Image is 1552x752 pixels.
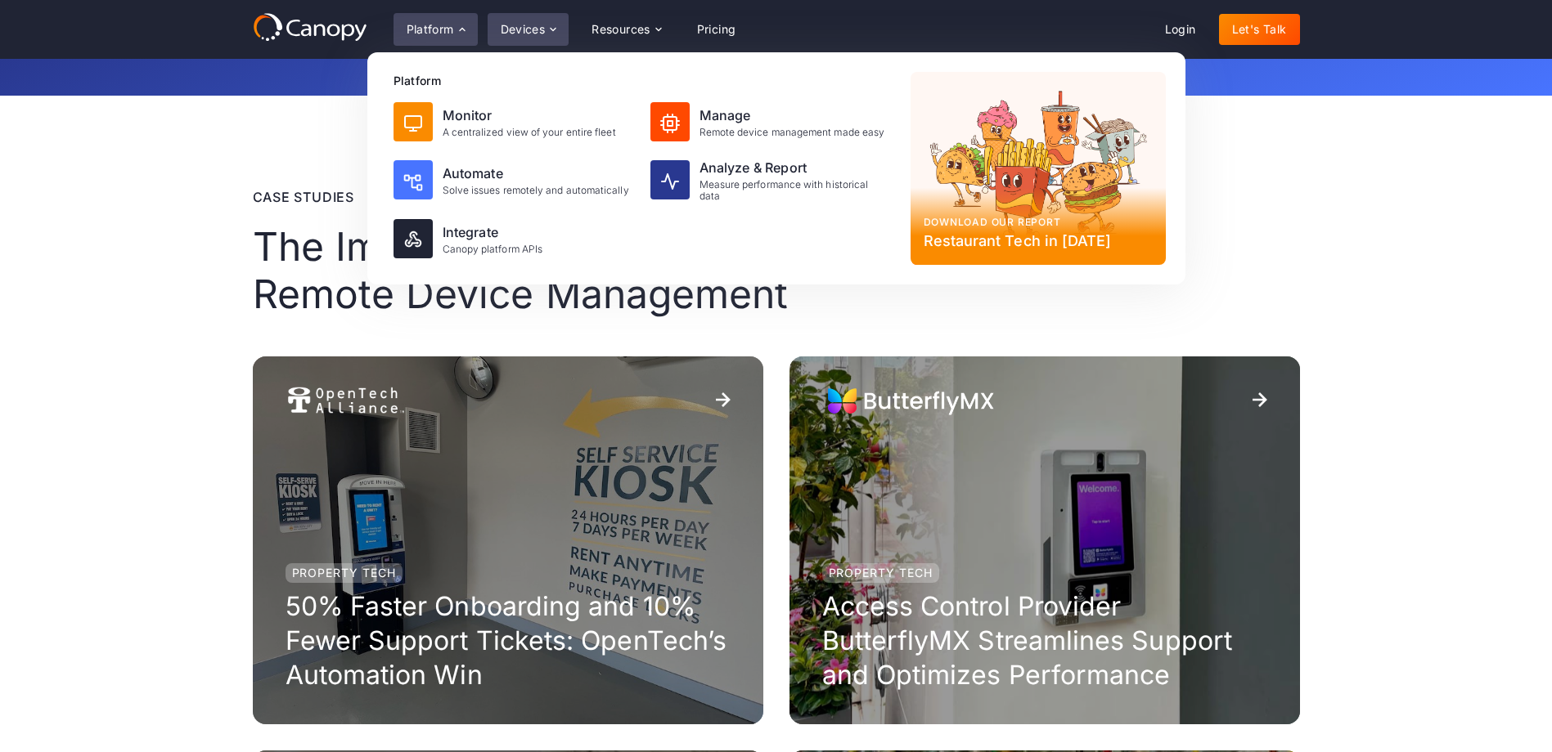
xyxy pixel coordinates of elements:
[367,52,1185,284] nav: Platform
[443,105,616,125] div: Monitor
[578,13,673,46] div: Resources
[789,356,1300,724] a: Property TechAccess Control Provider ButterflyMX Streamlines Support and Optimizes Performance
[443,185,629,196] div: Solve issues remotely and automatically
[394,72,897,89] div: Platform
[394,13,478,46] div: Platform
[822,563,939,584] div: Property Tech
[443,244,543,255] div: Canopy platform APIs
[1219,14,1300,45] a: Let's Talk
[443,222,543,242] div: Integrate
[443,127,616,138] div: A centralized view of your entire fleet
[700,127,885,138] div: Remote device management made easy
[387,151,641,209] a: AutomateSolve issues remotely and automatically
[407,24,454,35] div: Platform
[387,96,641,148] a: MonitorA centralized view of your entire fleet
[253,187,875,207] div: case studies
[592,24,650,35] div: Resources
[286,589,731,692] h3: 50% Faster Onboarding and 10% Fewer Support Tickets: OpenTech’s Automation Win
[700,105,885,125] div: Manage
[644,151,897,209] a: Analyze & ReportMeasure performance with historical data
[644,96,897,148] a: ManageRemote device management made easy
[286,563,403,584] div: Property Tech
[488,13,569,46] div: Devices
[253,223,875,317] h2: The Impact of Automating Remote Device Management
[911,72,1166,265] a: Download our reportRestaurant Tech in [DATE]
[501,24,546,35] div: Devices
[700,158,891,177] div: Analyze & Report
[700,179,891,203] div: Measure performance with historical data
[684,14,749,45] a: Pricing
[924,215,1153,230] div: Download our report
[924,230,1153,252] div: Restaurant Tech in [DATE]
[253,356,763,724] a: Property Tech50% Faster Onboarding and 10% Fewer Support Tickets: OpenTech’s Automation Win
[822,589,1267,692] h3: Access Control Provider ButterflyMX Streamlines Support and Optimizes Performance
[1152,14,1209,45] a: Login
[443,163,629,183] div: Automate
[387,213,641,265] a: IntegrateCanopy platform APIs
